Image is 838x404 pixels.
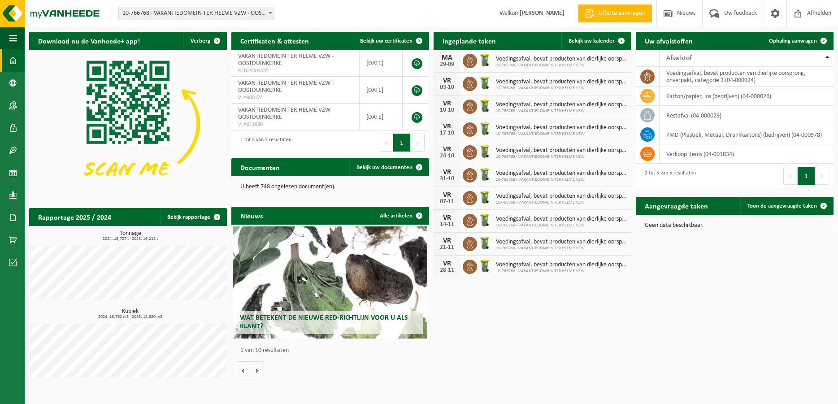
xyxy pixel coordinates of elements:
[660,144,834,164] td: verkoop items (04-001834)
[360,77,403,104] td: [DATE]
[438,100,456,107] div: VR
[815,167,829,185] button: Next
[596,9,647,18] span: Offerte aanvragen
[438,214,456,222] div: VR
[373,207,428,225] a: Alle artikelen
[783,167,798,185] button: Previous
[496,223,627,228] span: 10-766768 - VAKANTIEDOMEIN TER HELME VZW
[438,153,456,159] div: 24-10
[561,32,630,50] a: Bekijk uw kalender
[660,87,834,106] td: karton/papier, los (bedrijven) (04-000026)
[496,63,627,68] span: 10-766768 - VAKANTIEDOMEIN TER HELME VZW
[496,193,627,200] span: Voedingsafval, bevat producten van dierlijke oorsprong, onverpakt, categorie 3
[645,222,825,229] p: Geen data beschikbaar.
[231,158,289,176] h2: Documenten
[236,361,250,379] button: Vorige
[520,10,564,17] strong: [PERSON_NAME]
[238,94,352,101] span: VLA900174
[477,144,492,159] img: WB-0140-HPE-GN-50
[477,75,492,91] img: WB-0140-HPE-GN-50
[160,208,226,226] a: Bekijk rapportage
[496,109,627,114] span: 10-766768 - VAKANTIEDOMEIN TER HELME VZW
[349,158,428,176] a: Bekijk uw documenten
[356,165,412,170] span: Bekijk uw documenten
[438,169,456,176] div: VR
[438,123,456,130] div: VR
[496,78,627,86] span: Voedingsafval, bevat producten van dierlijke oorsprong, onverpakt, categorie 3
[660,106,834,125] td: restafval (04-000029)
[496,147,627,154] span: Voedingsafval, bevat producten van dierlijke oorsprong, onverpakt, categorie 3
[434,32,505,49] h2: Ingeplande taken
[438,237,456,244] div: VR
[238,80,334,94] span: VAKANTIEDOMEIN TER HELME VZW - OOSTDUINKERKE
[438,107,456,113] div: 10-10
[636,197,717,214] h2: Aangevraagde taken
[34,230,227,241] h3: Tonnage
[191,38,210,44] span: Verberg
[496,56,627,63] span: Voedingsafval, bevat producten van dierlijke oorsprong, onverpakt, categorie 3
[798,167,815,185] button: 1
[496,170,627,177] span: Voedingsafval, bevat producten van dierlijke oorsprong, onverpakt, categorie 3
[496,239,627,246] span: Voedingsafval, bevat producten van dierlijke oorsprong, onverpakt, categorie 3
[477,98,492,113] img: WB-0140-HPE-GN-50
[231,32,318,49] h2: Certificaten & attesten
[438,130,456,136] div: 17-10
[438,191,456,199] div: VR
[360,104,403,130] td: [DATE]
[636,32,702,49] h2: Uw afvalstoffen
[477,121,492,136] img: WB-0140-HPE-GN-50
[496,246,627,251] span: 10-766768 - VAKANTIEDOMEIN TER HELME VZW
[360,38,412,44] span: Bekijk uw certificaten
[29,32,149,49] h2: Download nu de Vanheede+ app!
[496,101,627,109] span: Voedingsafval, bevat producten van dierlijke oorsprong, onverpakt, categorie 3
[240,314,408,330] span: Wat betekent de nieuwe RED-richtlijn voor u als klant?
[379,134,393,152] button: Previous
[747,203,817,209] span: Toon de aangevraagde taken
[438,267,456,274] div: 28-11
[496,269,627,274] span: 10-766768 - VAKANTIEDOMEIN TER HELME VZW
[762,32,833,50] a: Ophaling aanvragen
[496,261,627,269] span: Voedingsafval, bevat producten van dierlijke oorsprong, onverpakt, categorie 3
[769,38,817,44] span: Ophaling aanvragen
[496,86,627,91] span: 10-766768 - VAKANTIEDOMEIN TER HELME VZW
[29,50,227,198] img: Download de VHEPlus App
[438,260,456,267] div: VR
[29,208,120,226] h2: Rapportage 2025 / 2024
[353,32,428,50] a: Bekijk uw certificaten
[477,52,492,68] img: WB-0140-HPE-GN-50
[236,133,291,152] div: 1 tot 3 van 3 resultaten
[238,67,352,74] span: RED25004035
[640,166,696,186] div: 1 tot 5 van 5 resultaten
[438,146,456,153] div: VR
[660,67,834,87] td: voedingsafval, bevat producten van dierlijke oorsprong, onverpakt, categorie 3 (04-000024)
[438,176,456,182] div: 31-10
[183,32,226,50] button: Verberg
[660,125,834,144] td: PMD (Plastiek, Metaal, Drankkartons) (bedrijven) (04-000978)
[360,50,403,77] td: [DATE]
[496,124,627,131] span: Voedingsafval, bevat producten van dierlijke oorsprong, onverpakt, categorie 3
[34,237,227,241] span: 2024: 18,727 t - 2025: 16,212 t
[411,134,425,152] button: Next
[240,184,420,190] p: U heeft 748 ongelezen document(en).
[496,177,627,182] span: 10-766768 - VAKANTIEDOMEIN TER HELME VZW
[477,258,492,274] img: WB-0140-HPE-GN-50
[238,107,334,121] span: VAKANTIEDOMEIN TER HELME VZW - OOSTDUINKERKE
[34,315,227,319] span: 2024: 18,760 m3 - 2025: 12,880 m3
[438,244,456,251] div: 21-11
[233,226,427,339] a: Wat betekent de nieuwe RED-richtlijn voor u als klant?
[477,167,492,182] img: WB-0140-HPE-GN-50
[438,199,456,205] div: 07-11
[477,213,492,228] img: WB-0140-HPE-GN-50
[578,4,652,22] a: Offerte aanvragen
[231,207,272,224] h2: Nieuws
[740,197,833,215] a: Toon de aangevraagde taken
[438,84,456,91] div: 03-10
[569,38,615,44] span: Bekijk uw kalender
[119,7,275,20] span: 10-766768 - VAKANTIEDOMEIN TER HELME VZW - OOSTDUINKERKE
[477,190,492,205] img: WB-0140-HPE-GN-50
[438,222,456,228] div: 14-11
[240,348,425,354] p: 1 van 10 resultaten
[238,53,334,67] span: VAKANTIEDOMEIN TER HELME VZW - OOSTDUINKERKE
[250,361,264,379] button: Volgende
[496,216,627,223] span: Voedingsafval, bevat producten van dierlijke oorsprong, onverpakt, categorie 3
